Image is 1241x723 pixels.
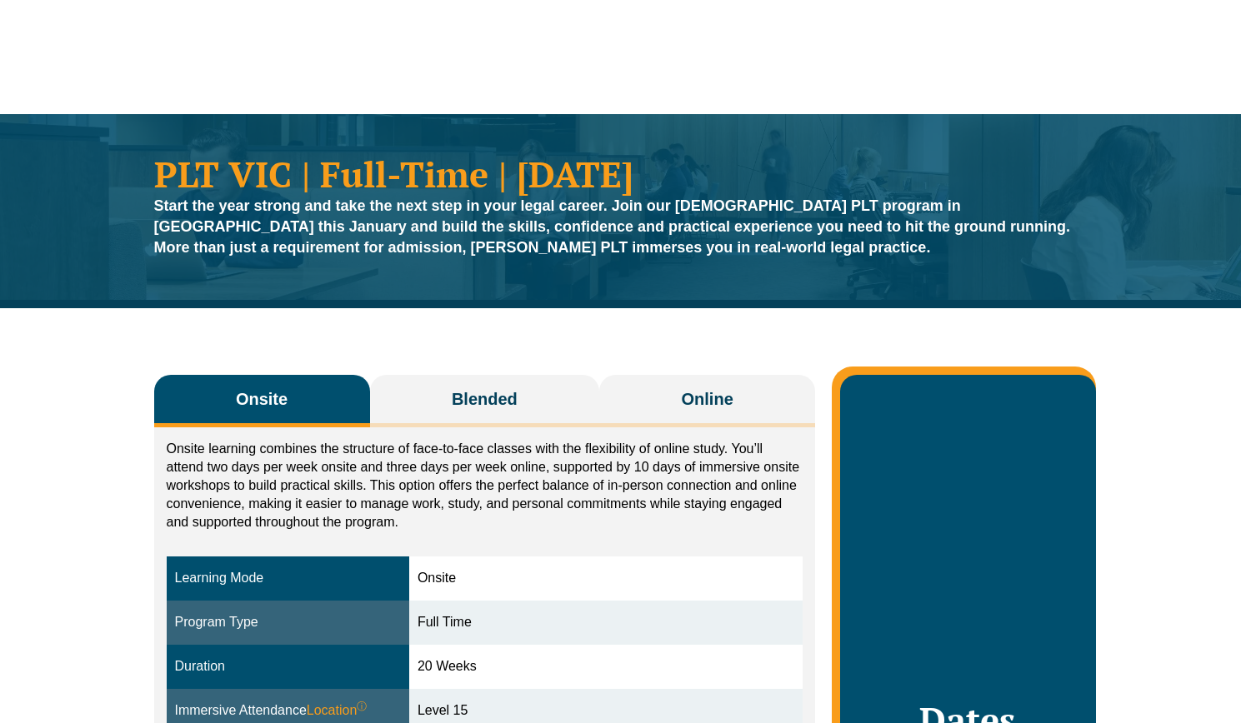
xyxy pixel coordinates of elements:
[167,440,803,531] p: Onsite learning combines the structure of face-to-face classes with the flexibility of online stu...
[418,569,794,588] div: Onsite
[175,569,401,588] div: Learning Mode
[452,387,518,411] span: Blended
[418,613,794,632] div: Full Time
[154,156,1088,192] h1: PLT VIC | Full-Time | [DATE]
[682,387,733,411] span: Online
[175,657,401,676] div: Duration
[175,701,401,721] div: Immersive Attendance
[154,197,1071,256] strong: Start the year strong and take the next step in your legal career. Join our [DEMOGRAPHIC_DATA] PL...
[357,701,367,712] sup: ⓘ
[236,387,288,411] span: Onsite
[307,701,368,721] span: Location
[175,613,401,632] div: Program Type
[418,657,794,676] div: 20 Weeks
